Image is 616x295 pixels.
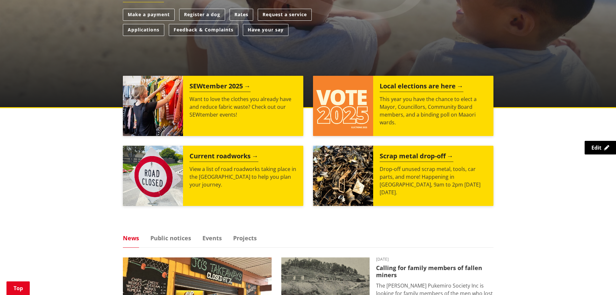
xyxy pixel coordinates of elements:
a: Public notices [150,235,191,241]
a: News [123,235,139,241]
h2: SEWtember 2025 [189,82,251,92]
img: Road closed sign [123,146,183,206]
h2: Local elections are here [380,82,463,92]
a: Local elections are here This year you have the chance to elect a Mayor, Councillors, Community B... [313,76,493,136]
a: Events [202,235,222,241]
a: Have your say [243,24,288,36]
a: A massive pile of rusted scrap metal, including wheels and various industrial parts, under a clea... [313,146,493,206]
a: Register a dog [179,9,225,21]
p: Drop-off unused scrap metal, tools, car parts, and more! Happening in [GEOGRAPHIC_DATA], 9am to 2... [380,165,487,196]
img: Scrap metal collection [313,146,373,206]
a: Request a service [258,9,312,21]
span: Edit [591,144,601,151]
a: Make a payment [123,9,175,21]
a: Projects [233,235,257,241]
a: Edit [585,141,616,154]
img: SEWtember [123,76,183,136]
h2: Current roadworks [189,152,258,162]
h2: Scrap metal drop-off [380,152,453,162]
a: SEWtember 2025 Want to love the clothes you already have and reduce fabric waste? Check out our S... [123,76,303,136]
p: View a list of road roadworks taking place in the [GEOGRAPHIC_DATA] to help you plan your journey. [189,165,297,188]
a: Current roadworks View a list of road roadworks taking place in the [GEOGRAPHIC_DATA] to help you... [123,146,303,206]
a: Feedback & Complaints [169,24,238,36]
h3: Calling for family members of fallen miners [376,265,493,278]
p: This year you have the chance to elect a Mayor, Councillors, Community Board members, and a bindi... [380,95,487,126]
a: Applications [123,24,164,36]
a: Top [6,281,30,295]
p: Want to love the clothes you already have and reduce fabric waste? Check out our SEWtember events! [189,95,297,119]
a: Rates [230,9,253,21]
img: Vote 2025 [313,76,373,136]
time: [DATE] [376,257,493,261]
